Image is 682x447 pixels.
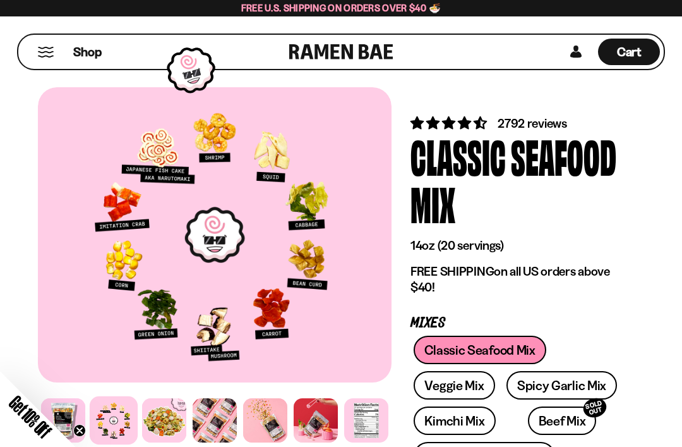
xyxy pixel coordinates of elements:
[498,116,567,131] span: 2792 reviews
[582,396,609,420] div: SOLD OUT
[73,39,102,65] a: Shop
[414,371,494,400] a: Veggie Mix
[73,424,86,437] button: Close teaser
[73,44,102,61] span: Shop
[511,132,616,180] div: Seafood
[414,407,495,435] a: Kimchi Mix
[410,317,625,329] p: Mixes
[410,132,506,180] div: Classic
[528,407,597,435] a: Beef MixSOLD OUT
[506,371,617,400] a: Spicy Garlic Mix
[410,238,625,254] p: 14oz (20 servings)
[410,264,494,279] strong: FREE SHIPPING
[598,35,660,69] a: Cart
[6,392,55,441] span: Get 10% Off
[241,2,441,14] span: Free U.S. Shipping on Orders over $40 🍜
[410,115,489,131] span: 4.68 stars
[410,264,625,295] p: on all US orders above $40!
[410,180,455,227] div: Mix
[37,47,54,58] button: Mobile Menu Trigger
[617,44,642,59] span: Cart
